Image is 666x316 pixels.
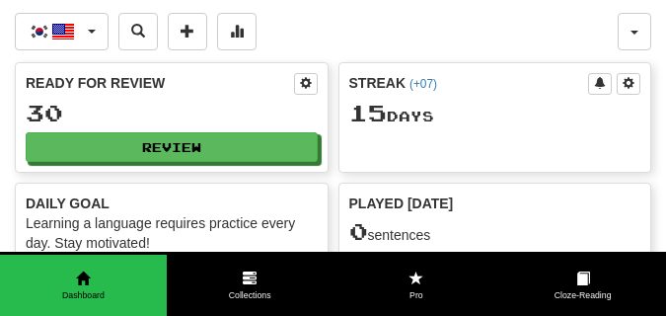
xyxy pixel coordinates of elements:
div: Day s [349,101,641,126]
span: 0 [349,217,368,245]
button: Add sentence to collection [168,13,207,50]
span: Played [DATE] [349,194,454,213]
button: Review [26,132,318,162]
div: Streak [349,73,589,93]
div: Daily Goal [26,194,318,213]
a: (+07) [409,77,437,91]
span: Collections [167,289,333,302]
div: Learning a language requires practice every day. Stay motivated! [26,213,318,253]
span: Cloze-Reading [499,289,666,302]
div: sentences [349,219,641,245]
span: 15 [349,99,387,126]
div: Ready for Review [26,73,294,93]
span: Pro [333,289,500,302]
div: 30 [26,101,318,125]
button: More stats [217,13,257,50]
button: Search sentences [118,13,158,50]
